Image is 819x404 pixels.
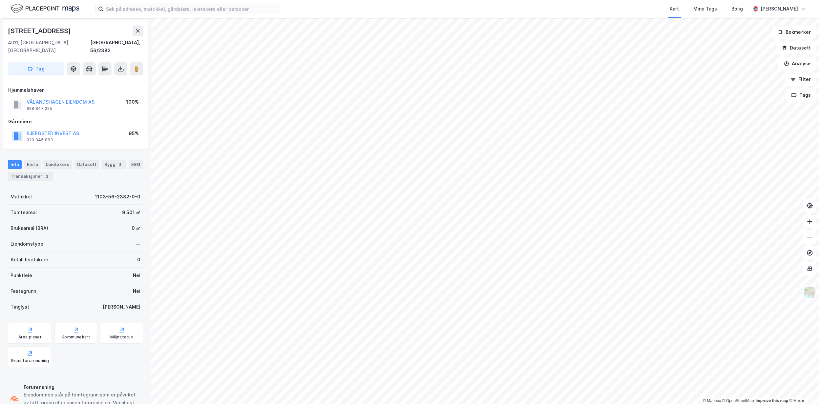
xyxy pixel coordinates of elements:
[133,272,140,279] div: Nei
[24,160,41,169] div: Eiere
[132,224,140,232] div: 0 ㎡
[110,334,133,340] div: Miljøstatus
[43,160,72,169] div: Leietakere
[8,39,90,54] div: 4011, [GEOGRAPHIC_DATA], [GEOGRAPHIC_DATA]
[10,256,48,264] div: Antall leietakere
[24,383,140,391] div: Forurensning
[786,373,819,404] div: Kontrollprogram for chat
[785,73,816,86] button: Filter
[772,26,816,39] button: Bokmerker
[8,86,143,94] div: Hjemmelshaver
[8,160,22,169] div: Info
[776,41,816,54] button: Datasett
[10,303,29,311] div: Tinglyst
[804,286,816,298] img: Z
[786,89,816,102] button: Tags
[74,160,99,169] div: Datasett
[103,303,140,311] div: [PERSON_NAME]
[44,173,50,180] div: 2
[10,287,36,295] div: Festegrunn
[8,62,64,75] button: Tag
[722,398,754,403] a: OpenStreetMap
[10,224,48,232] div: Bruksareal (BRA)
[761,5,798,13] div: [PERSON_NAME]
[786,373,819,404] iframe: Chat Widget
[670,5,679,13] div: Kart
[133,287,140,295] div: Nei
[10,209,37,216] div: Tomteareal
[27,137,53,143] div: 920 045 863
[731,5,743,13] div: Bolig
[10,193,32,201] div: Matrikkel
[103,4,279,14] input: Søk på adresse, matrikkel, gårdeiere, leietakere eller personer
[693,5,717,13] div: Mine Tags
[8,26,72,36] div: [STREET_ADDRESS]
[129,130,139,137] div: 95%
[62,334,90,340] div: Kommunekart
[10,272,32,279] div: Punktleie
[27,106,52,111] div: 928 847 225
[129,160,143,169] div: ESG
[703,398,721,403] a: Mapbox
[778,57,816,70] button: Analyse
[136,240,140,248] div: —
[8,118,143,126] div: Gårdeiere
[122,209,140,216] div: 9 501 ㎡
[10,3,79,14] img: logo.f888ab2527a4732fd821a326f86c7f29.svg
[95,193,140,201] div: 1103-56-2382-0-0
[756,398,788,403] a: Improve this map
[90,39,143,54] div: [GEOGRAPHIC_DATA], 56/2382
[126,98,139,106] div: 100%
[11,358,49,363] div: Grunnforurensning
[102,160,126,169] div: Bygg
[8,172,53,181] div: Transaksjoner
[137,256,140,264] div: 0
[10,240,43,248] div: Eiendomstype
[117,161,123,168] div: 8
[18,334,42,340] div: Arealplaner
